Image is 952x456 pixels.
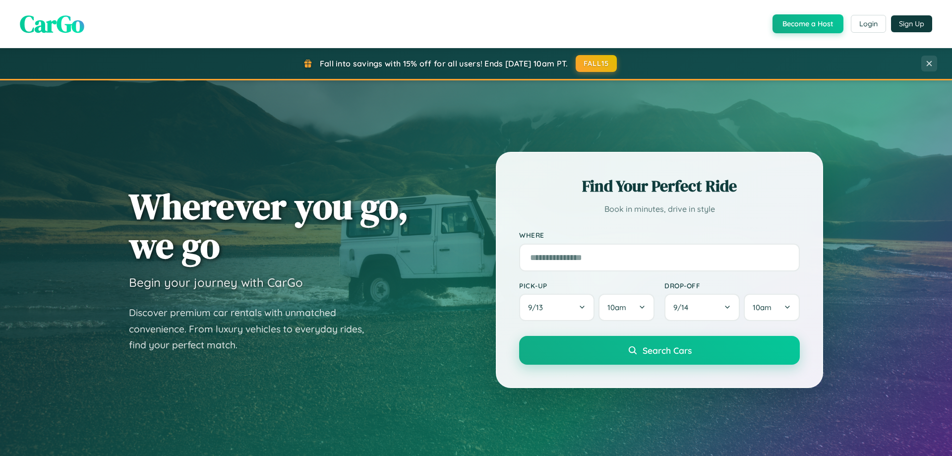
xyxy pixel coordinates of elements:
[320,59,568,68] span: Fall into savings with 15% off for all users! Ends [DATE] 10am PT.
[519,175,800,197] h2: Find Your Perfect Ride
[519,336,800,365] button: Search Cars
[20,7,84,40] span: CarGo
[891,15,932,32] button: Sign Up
[129,275,303,290] h3: Begin your journey with CarGo
[773,14,843,33] button: Become a Host
[129,187,409,265] h1: Wherever you go, we go
[643,345,692,356] span: Search Cars
[519,281,654,290] label: Pick-up
[753,303,772,312] span: 10am
[664,281,800,290] label: Drop-off
[576,55,617,72] button: FALL15
[851,15,886,33] button: Login
[519,294,595,321] button: 9/13
[673,303,693,312] span: 9 / 14
[598,294,654,321] button: 10am
[129,305,377,353] p: Discover premium car rentals with unmatched convenience. From luxury vehicles to everyday rides, ...
[519,202,800,216] p: Book in minutes, drive in style
[664,294,740,321] button: 9/14
[519,231,800,240] label: Where
[607,303,626,312] span: 10am
[528,303,548,312] span: 9 / 13
[744,294,800,321] button: 10am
